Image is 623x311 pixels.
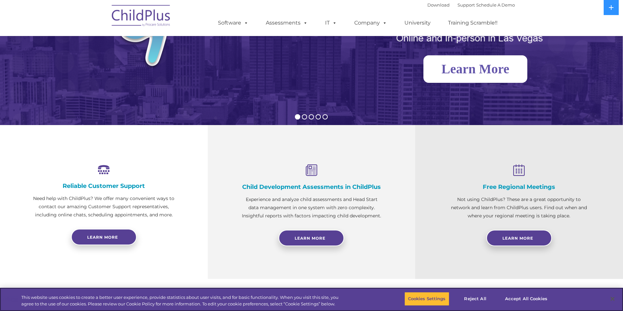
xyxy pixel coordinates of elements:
[501,292,551,306] button: Accept All Cookies
[108,0,174,33] img: ChildPlus by Procare Solutions
[33,194,175,219] p: Need help with ChildPlus? We offer many convenient ways to contact our amazing Customer Support r...
[455,292,496,306] button: Reject All
[448,195,590,220] p: Not using ChildPlus? These are a great opportunity to network and learn from ChildPlus users. Fin...
[91,43,111,48] span: Last name
[458,2,475,8] a: Support
[441,16,504,29] a: Training Scramble!!
[279,230,344,246] a: Learn More
[319,16,343,29] a: IT
[448,183,590,191] h4: Free Regional Meetings
[348,16,394,29] a: Company
[476,2,515,8] a: Schedule A Demo
[605,292,620,306] button: Close
[21,294,343,307] div: This website uses cookies to create a better user experience, provide statistics about user visit...
[241,183,383,191] h4: Child Development Assessments in ChildPlus
[423,55,527,83] a: Learn More
[486,230,552,246] a: Learn More
[404,292,449,306] button: Cookies Settings
[427,2,450,8] a: Download
[427,2,515,8] font: |
[295,236,325,241] span: Learn More
[502,236,533,241] span: Learn More
[241,195,383,220] p: Experience and analyze child assessments and Head Start data management in one system with zero c...
[33,182,175,190] h4: Reliable Customer Support
[91,70,119,75] span: Phone number
[71,229,137,245] a: Learn more
[259,16,314,29] a: Assessments
[398,16,437,29] a: University
[211,16,255,29] a: Software
[87,235,118,240] span: Learn more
